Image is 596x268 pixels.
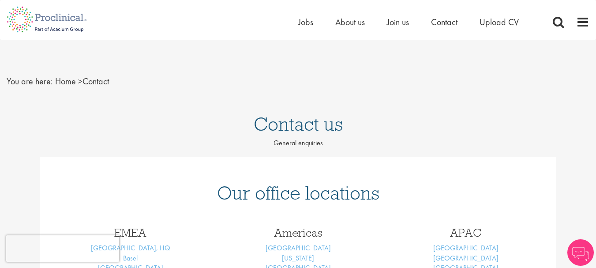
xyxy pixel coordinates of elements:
a: [GEOGRAPHIC_DATA] [433,253,499,263]
a: [GEOGRAPHIC_DATA], HQ [91,243,170,253]
a: [US_STATE] [282,253,314,263]
span: You are here: [7,75,53,87]
a: Basel [123,253,138,263]
a: [GEOGRAPHIC_DATA] [433,243,499,253]
img: Chatbot [567,239,594,266]
h1: Our office locations [53,183,543,203]
span: > [78,75,82,87]
a: Contact [431,16,457,28]
span: Contact [55,75,109,87]
iframe: reCAPTCHA [6,235,119,262]
a: [GEOGRAPHIC_DATA] [266,243,331,253]
h3: APAC [389,227,543,238]
a: About us [335,16,365,28]
a: breadcrumb link to Home [55,75,76,87]
h3: EMEA [53,227,208,238]
a: Join us [387,16,409,28]
a: Jobs [298,16,313,28]
h3: Americas [221,227,375,238]
a: Upload CV [480,16,519,28]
